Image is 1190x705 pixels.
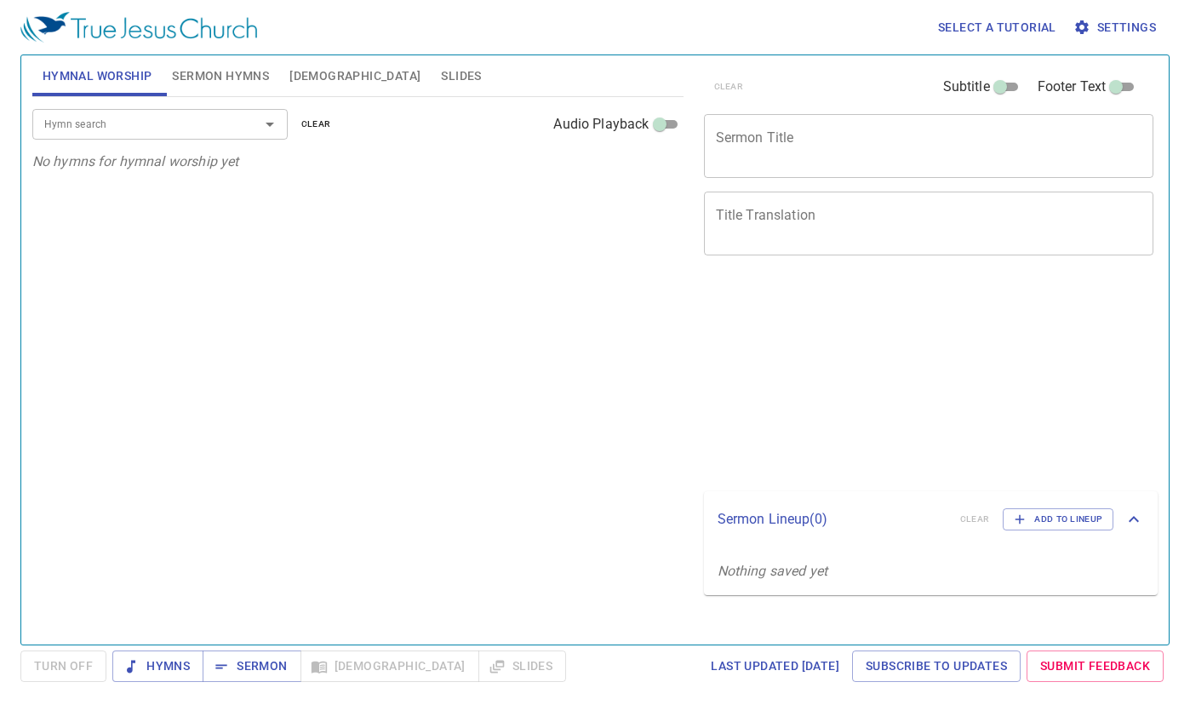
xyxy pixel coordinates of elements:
button: Open [258,112,282,136]
span: Submit Feedback [1040,656,1150,677]
span: Settings [1077,17,1156,38]
div: Sermon Lineup(0)clearAdd to Lineup [704,491,1159,547]
span: Sermon [216,656,287,677]
span: Sermon Hymns [172,66,269,87]
img: True Jesus Church [20,12,257,43]
span: Add to Lineup [1014,512,1102,527]
button: Hymns [112,651,203,682]
span: Hymns [126,656,190,677]
p: Sermon Lineup ( 0 ) [718,509,947,530]
span: clear [301,117,331,132]
button: Select a tutorial [931,12,1063,43]
span: Slides [441,66,481,87]
span: Select a tutorial [938,17,1056,38]
span: Last updated [DATE] [711,656,839,677]
span: Subtitle [943,77,990,97]
a: Submit Feedback [1027,651,1164,682]
span: Hymnal Worship [43,66,152,87]
span: Subscribe to Updates [866,656,1007,677]
i: No hymns for hymnal worship yet [32,153,239,169]
span: [DEMOGRAPHIC_DATA] [289,66,421,87]
iframe: from-child [697,273,1066,484]
button: clear [291,114,341,135]
a: Last updated [DATE] [704,651,846,682]
button: Add to Lineup [1003,508,1113,530]
span: Audio Playback [553,114,649,135]
i: Nothing saved yet [718,563,828,579]
button: Sermon [203,651,300,682]
span: Footer Text [1038,77,1107,97]
button: Settings [1070,12,1163,43]
a: Subscribe to Updates [852,651,1021,682]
